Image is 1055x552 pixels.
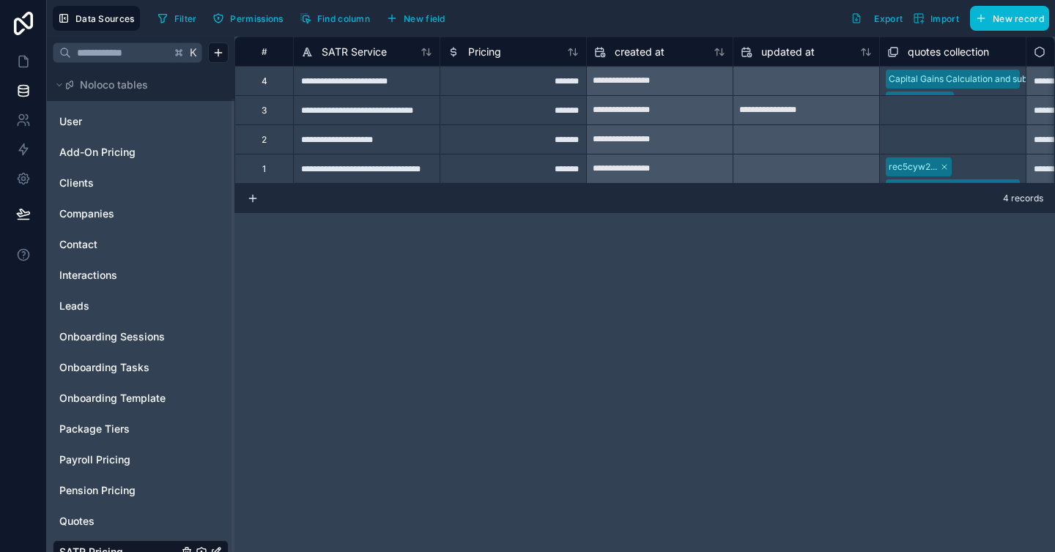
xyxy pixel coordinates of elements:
[993,13,1044,24] span: New record
[59,391,178,406] a: Onboarding Template
[59,114,178,129] a: User
[59,452,130,467] span: Payroll Pricing
[59,268,117,283] span: Interactions
[59,299,89,313] span: Leads
[845,6,908,31] button: Export
[59,237,178,252] a: Contact
[53,294,229,318] div: Leads
[262,105,267,116] div: 3
[322,45,387,59] span: SATR Service
[59,514,95,529] span: Quotes
[59,391,166,406] span: Onboarding Template
[80,78,148,92] span: Noloco tables
[53,479,229,502] div: Pension Pricing
[404,13,445,24] span: New field
[59,237,97,252] span: Contact
[262,75,267,87] div: 4
[59,483,136,498] span: Pension Pricing
[908,45,989,59] span: quotes collection
[53,264,229,287] div: Interactions
[970,6,1049,31] button: New record
[59,422,178,436] a: Package Tiers
[59,452,178,467] a: Payroll Pricing
[53,325,229,348] div: Onboarding Sessions
[59,514,178,529] a: Quotes
[53,510,229,533] div: Quotes
[59,329,178,344] a: Onboarding Sessions
[207,7,294,29] a: Permissions
[53,6,140,31] button: Data Sources
[53,233,229,256] div: Contact
[381,7,451,29] button: New field
[53,171,229,195] div: Clients
[53,110,229,133] div: User
[468,45,501,59] span: Pricing
[53,141,229,164] div: Add-On Pricing
[889,160,937,174] div: rec5cyw2...
[262,134,267,146] div: 2
[761,45,815,59] span: updated at
[1003,193,1043,204] span: 4 records
[930,13,959,24] span: Import
[295,7,375,29] button: Find column
[59,299,178,313] a: Leads
[59,145,178,160] a: Add-On Pricing
[59,483,178,498] a: Pension Pricing
[317,13,370,24] span: Find column
[59,422,130,436] span: Package Tiers
[59,176,94,190] span: Clients
[59,206,114,221] span: Companies
[53,448,229,471] div: Payroll Pricing
[59,360,149,375] span: Onboarding Tasks
[207,7,288,29] button: Permissions
[53,417,229,441] div: Package Tiers
[59,268,178,283] a: Interactions
[75,13,135,24] span: Data Sources
[53,75,220,95] button: Noloco tables
[174,13,197,24] span: Filter
[53,202,229,225] div: Companies
[59,176,178,190] a: Clients
[874,13,903,24] span: Export
[53,356,229,379] div: Onboarding Tasks
[889,94,939,108] div: recdmkew...
[246,46,282,57] div: #
[230,13,283,24] span: Permissions
[908,6,964,31] button: Import
[615,45,665,59] span: created at
[152,7,202,29] button: Filter
[59,360,178,375] a: Onboarding Tasks
[53,387,229,410] div: Onboarding Template
[188,48,199,58] span: K
[262,163,266,175] div: 1
[964,6,1049,31] a: New record
[59,114,82,129] span: User
[59,206,178,221] a: Companies
[59,145,136,160] span: Add-On Pricing
[59,329,165,344] span: Onboarding Sessions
